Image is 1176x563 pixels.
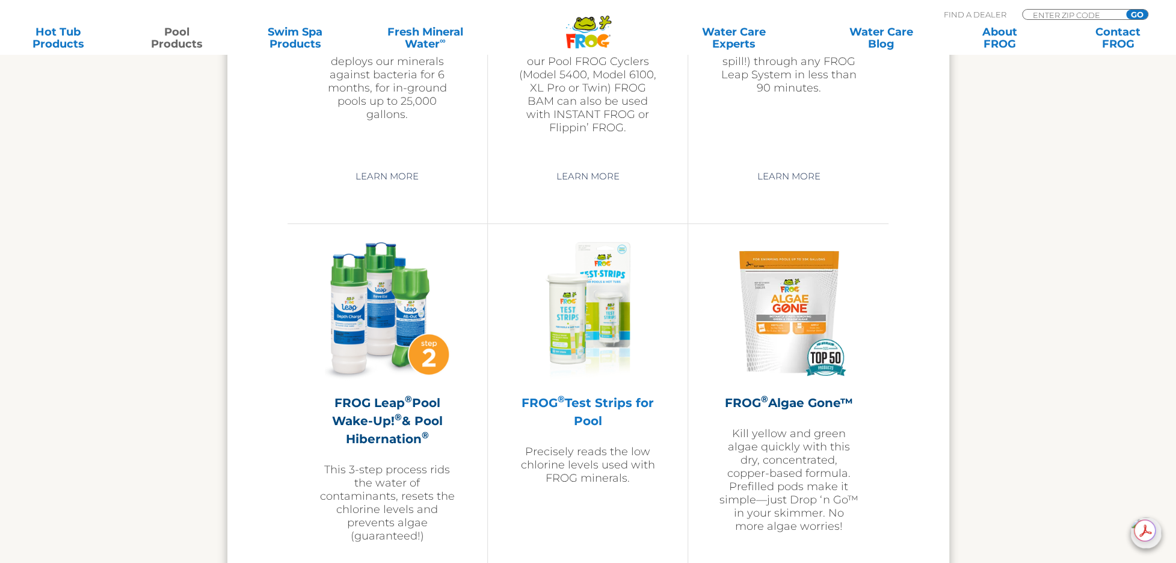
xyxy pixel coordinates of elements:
[718,394,858,412] h2: FROG Algae Gone™
[760,393,768,405] sup: ®
[518,445,657,485] p: Precisely reads the low chlorine levels used with FROG minerals.
[719,242,858,382] img: ALGAE-GONE-30K-FRONTVIEW-FORM_PSN.webp
[518,28,657,134] p: Specially designed to dispense through one of our Pool FROG Cyclers (Model 5400, Model 6100, XL P...
[835,26,927,50] a: Water CareBlog
[422,429,429,441] sup: ®
[405,393,412,405] sup: ®
[318,463,457,543] p: This 3-step process rids the water of contaminants, resets the chlorine levels and prevents algae...
[718,242,858,555] a: FROG®Algae Gone™Kill yellow and green algae quickly with this dry, concentrated, copper-based for...
[1130,517,1162,549] img: openIcon
[718,28,858,95] p: FROG Leap All-Out dispenses (without a spill!) through any FROG Leap System in less than 90 minutes.
[518,242,657,555] a: FROG®Test Strips for PoolPrecisely reads the low chlorine levels used with FROG minerals.
[395,411,402,423] sup: ®
[318,242,457,555] a: FROG Leap®Pool Wake-Up!®& Pool Hibernation®This 3-step process rids the water of contaminants, re...
[1032,10,1113,20] input: Zip Code Form
[1126,10,1148,19] input: GO
[718,427,858,533] p: Kill yellow and green algae quickly with this dry, concentrated, copper-based formula. Prefilled ...
[743,166,834,187] a: Learn More
[131,26,223,50] a: PoolProducts
[558,393,565,405] sup: ®
[944,9,1006,20] p: Find A Dealer
[318,394,457,448] h2: FROG Leap Pool Wake-Up! & Pool Hibernation
[518,394,657,430] h2: FROG Test Strips for Pool
[318,28,457,121] p: Instant FROG sits in your skimmer basket and deploys our minerals against bacteria for 6 months, ...
[542,166,633,187] a: Learn More
[953,26,1045,50] a: AboutFROG
[518,242,657,382] img: test-strips-pool-featured-img-v2-300x300.png
[342,166,433,187] a: Learn More
[659,26,808,50] a: Water CareExperts
[318,242,457,382] img: leap-wake-up-hibernate-featured-img-v2-300x300.png
[249,26,341,50] a: Swim SpaProducts
[12,26,104,50] a: Hot TubProducts
[440,36,446,45] sup: ∞
[368,26,483,50] a: Fresh MineralWater∞
[1072,26,1164,50] a: ContactFROG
